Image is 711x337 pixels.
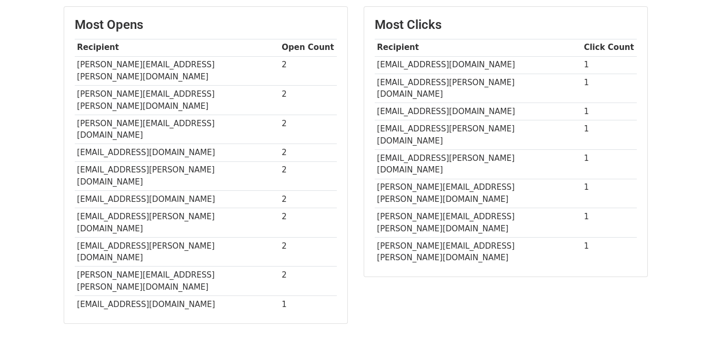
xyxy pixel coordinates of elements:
iframe: Chat Widget [658,287,711,337]
th: Recipient [375,39,582,56]
td: 2 [279,86,337,115]
td: [PERSON_NAME][EMAIL_ADDRESS][PERSON_NAME][DOMAIN_NAME] [75,86,279,115]
td: [EMAIL_ADDRESS][PERSON_NAME][DOMAIN_NAME] [375,150,582,179]
td: 2 [279,144,337,161]
td: 1 [582,103,637,120]
th: Recipient [75,39,279,56]
td: 2 [279,208,337,238]
td: [EMAIL_ADDRESS][DOMAIN_NAME] [75,144,279,161]
th: Click Count [582,39,637,56]
td: 1 [582,150,637,179]
td: [PERSON_NAME][EMAIL_ADDRESS][PERSON_NAME][DOMAIN_NAME] [375,208,582,238]
td: 1 [582,120,637,150]
td: [EMAIL_ADDRESS][DOMAIN_NAME] [375,103,582,120]
td: 2 [279,267,337,296]
td: [PERSON_NAME][EMAIL_ADDRESS][PERSON_NAME][DOMAIN_NAME] [75,267,279,296]
td: [PERSON_NAME][EMAIL_ADDRESS][PERSON_NAME][DOMAIN_NAME] [375,179,582,208]
td: 1 [582,237,637,266]
td: [EMAIL_ADDRESS][PERSON_NAME][DOMAIN_NAME] [375,120,582,150]
td: 2 [279,56,337,86]
td: 1 [279,296,337,313]
td: [PERSON_NAME][EMAIL_ADDRESS][PERSON_NAME][DOMAIN_NAME] [75,56,279,86]
td: [EMAIL_ADDRESS][DOMAIN_NAME] [375,56,582,74]
td: [EMAIL_ADDRESS][PERSON_NAME][DOMAIN_NAME] [375,74,582,103]
td: [EMAIL_ADDRESS][DOMAIN_NAME] [75,191,279,208]
th: Open Count [279,39,337,56]
h3: Most Clicks [375,17,637,33]
td: [EMAIL_ADDRESS][PERSON_NAME][DOMAIN_NAME] [75,161,279,191]
td: [EMAIL_ADDRESS][PERSON_NAME][DOMAIN_NAME] [75,237,279,267]
td: 1 [582,74,637,103]
td: 2 [279,161,337,191]
td: 2 [279,115,337,144]
td: 1 [582,179,637,208]
td: [EMAIL_ADDRESS][DOMAIN_NAME] [75,296,279,313]
td: 1 [582,208,637,238]
td: [EMAIL_ADDRESS][PERSON_NAME][DOMAIN_NAME] [75,208,279,238]
td: [PERSON_NAME][EMAIL_ADDRESS][DOMAIN_NAME] [75,115,279,144]
td: [PERSON_NAME][EMAIL_ADDRESS][PERSON_NAME][DOMAIN_NAME] [375,237,582,266]
h3: Most Opens [75,17,337,33]
td: 1 [582,56,637,74]
td: 2 [279,237,337,267]
td: 2 [279,191,337,208]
